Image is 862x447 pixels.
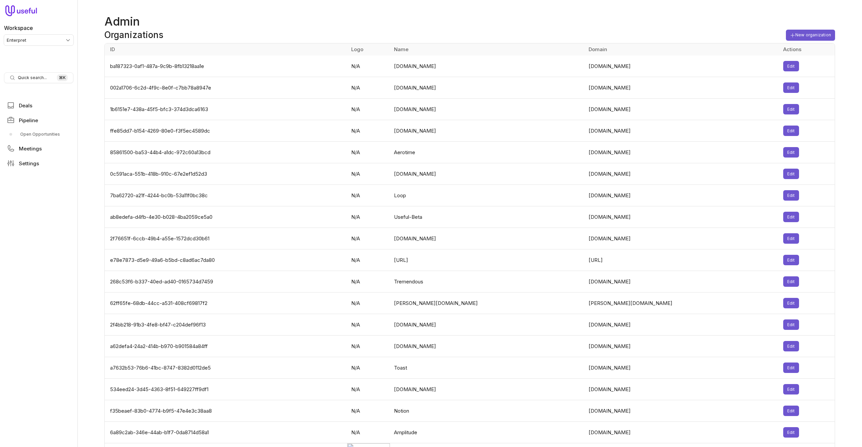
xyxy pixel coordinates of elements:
[105,314,347,336] td: 2f4bb218-91b3-4fe8-bf47-c204def96f13
[19,146,42,151] span: Meetings
[347,293,390,314] td: N/A
[105,206,347,228] td: ab8edefa-d4fb-4e30-b028-4ba2059ce5a0
[585,336,779,357] td: [DOMAIN_NAME]
[18,75,47,80] span: Quick search...
[390,185,585,206] td: Loop
[105,379,347,400] td: 534eed24-3d45-4363-8f51-649227ff9df1
[104,13,835,30] h1: Admin
[347,56,390,77] td: N/A
[783,61,799,71] button: Edit
[347,379,390,400] td: N/A
[783,384,799,394] button: Edit
[783,298,799,308] button: Edit
[347,400,390,422] td: N/A
[783,212,799,222] button: Edit
[585,56,779,77] td: [DOMAIN_NAME]
[4,157,73,169] a: Settings
[347,314,390,336] td: N/A
[783,255,799,265] button: Edit
[105,422,347,443] td: 6a89c2ab-346e-44ab-b1f7-0da8714d58a1
[347,206,390,228] td: N/A
[585,314,779,336] td: [DOMAIN_NAME]
[390,163,585,185] td: [DOMAIN_NAME]
[347,185,390,206] td: N/A
[347,77,390,99] td: N/A
[585,228,779,249] td: [DOMAIN_NAME]
[105,228,347,249] td: 2f76651f-6ccb-49b4-a55e-1572dcd30b61
[347,99,390,120] td: N/A
[4,24,33,32] label: Workspace
[105,77,347,99] td: 002a1706-6c2d-4f9c-8e0f-c7bb78a8947e
[783,126,799,136] button: Edit
[105,142,347,163] td: 85861500-ba53-44b4-a1dc-972c60a13bcd
[783,190,799,201] button: Edit
[390,271,585,293] td: Tremendous
[105,249,347,271] td: e78e7873-d5e9-49a6-b5bd-c8ad6ac7da80
[783,233,799,244] button: Edit
[390,43,585,56] th: Name
[105,185,347,206] td: 7ba62720-a21f-4244-bc0b-53a11f0bc38c
[783,363,799,373] button: Edit
[585,77,779,99] td: [DOMAIN_NAME]
[390,357,585,379] td: Toast
[4,114,73,126] a: Pipeline
[390,206,585,228] td: Useful-Beta
[585,163,779,185] td: [DOMAIN_NAME]
[19,161,39,166] span: Settings
[783,319,799,330] button: Edit
[347,271,390,293] td: N/A
[390,142,585,163] td: Aerotime
[4,99,73,111] a: Deals
[786,30,835,41] button: New organization
[390,336,585,357] td: [DOMAIN_NAME]
[585,400,779,422] td: [DOMAIN_NAME]
[390,77,585,99] td: [DOMAIN_NAME]
[104,30,163,40] h2: Organizations
[390,422,585,443] td: Amplitude
[585,185,779,206] td: [DOMAIN_NAME]
[105,120,347,142] td: ffe85dd7-b154-4269-80e0-f3f5ec4589dc
[390,99,585,120] td: [DOMAIN_NAME]
[390,400,585,422] td: Notion
[390,56,585,77] td: [DOMAIN_NAME]
[105,99,347,120] td: 1b6151e7-438a-45f5-bfc3-374d3dca6163
[4,129,73,140] div: Pipeline submenu
[585,422,779,443] td: [DOMAIN_NAME]
[347,142,390,163] td: N/A
[585,357,779,379] td: [DOMAIN_NAME]
[347,120,390,142] td: N/A
[390,293,585,314] td: [PERSON_NAME][DOMAIN_NAME]
[390,120,585,142] td: [DOMAIN_NAME]
[585,379,779,400] td: [DOMAIN_NAME]
[105,163,347,185] td: 0c591aca-551b-418b-910c-67e2ef1d52d3
[585,249,779,271] td: [URL]
[783,406,799,416] button: Edit
[783,104,799,114] button: Edit
[347,228,390,249] td: N/A
[57,74,68,81] kbd: ⌘ K
[347,163,390,185] td: N/A
[585,142,779,163] td: [DOMAIN_NAME]
[347,357,390,379] td: N/A
[783,341,799,351] button: Edit
[783,82,799,93] button: Edit
[347,249,390,271] td: N/A
[347,43,390,56] th: Logo
[585,99,779,120] td: [DOMAIN_NAME]
[105,271,347,293] td: 268c53f6-b337-40ed-ad40-0165734d7459
[390,228,585,249] td: [DOMAIN_NAME]
[105,56,347,77] td: ba187323-0af1-487a-9c9b-8fb13218aa1e
[390,249,585,271] td: [URL]
[105,357,347,379] td: a7632b53-76b6-41bc-8747-8382d0112de5
[585,206,779,228] td: [DOMAIN_NAME]
[105,400,347,422] td: f35beaef-83b0-4774-b9f5-47e4e3c38aa8
[4,142,73,154] a: Meetings
[585,271,779,293] td: [DOMAIN_NAME]
[783,169,799,179] button: Edit
[105,293,347,314] td: 62ff65fe-68db-44cc-a531-408cf69817f2
[347,336,390,357] td: N/A
[585,293,779,314] td: [PERSON_NAME][DOMAIN_NAME]
[585,43,779,56] th: Domain
[783,427,799,438] button: Edit
[105,336,347,357] td: a62defa4-24a2-414b-b970-b901584a84ff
